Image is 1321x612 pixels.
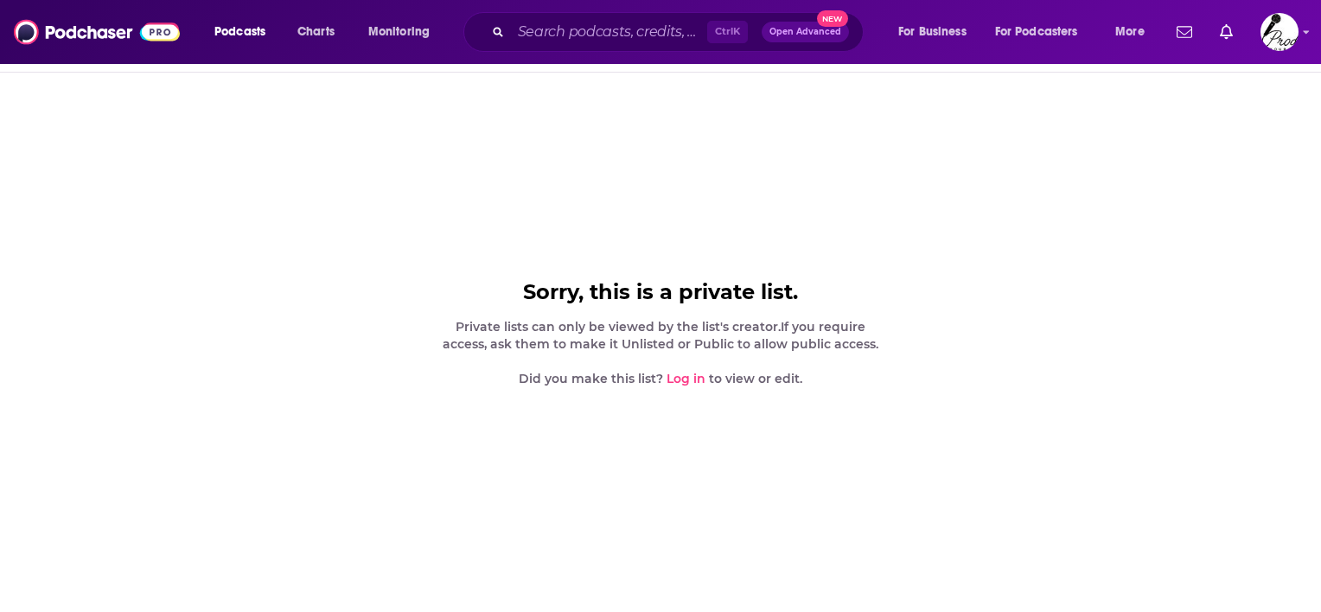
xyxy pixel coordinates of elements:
button: open menu [202,18,288,46]
a: Show notifications dropdown [1213,17,1240,47]
span: Charts [297,20,335,44]
span: Logged in as sdonovan [1260,13,1299,51]
button: Open AdvancedNew [762,22,849,42]
div: Private lists can only be viewed by the list's creator. If you require access, ask them to make i... [439,318,882,387]
input: Search podcasts, credits, & more... [511,18,707,46]
span: For Podcasters [995,20,1078,44]
span: Ctrl K [707,21,748,43]
button: open menu [886,18,988,46]
span: Monitoring [368,20,430,44]
span: For Business [898,20,967,44]
button: open menu [1103,18,1166,46]
div: Search podcasts, credits, & more... [480,12,880,52]
img: User Profile [1260,13,1299,51]
a: Show notifications dropdown [1170,17,1199,47]
a: Charts [286,18,345,46]
button: open menu [984,18,1103,46]
img: Podchaser - Follow, Share and Rate Podcasts [14,16,180,48]
span: Podcasts [214,20,265,44]
button: open menu [356,18,452,46]
span: More [1115,20,1145,44]
div: Sorry, this is a private list. [439,280,882,304]
span: New [817,10,848,27]
span: Open Advanced [769,28,841,36]
button: Show profile menu [1260,13,1299,51]
a: Log in [667,371,705,386]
